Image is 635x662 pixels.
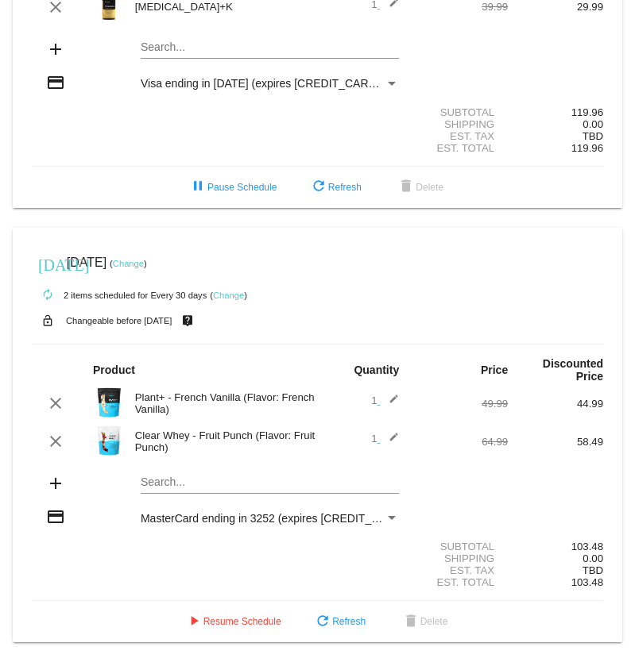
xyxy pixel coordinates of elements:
div: 58.49 [508,436,603,448]
div: 119.96 [508,106,603,118]
div: Est. Total [412,142,508,154]
span: 103.48 [571,576,603,588]
div: Clear Whey - Fruit Punch (Flavor: Fruit Punch) [127,429,318,453]
button: Pause Schedule [176,173,289,202]
small: ( ) [110,259,147,268]
small: Changeable before [DATE] [66,316,172,325]
strong: Quantity [354,364,399,376]
mat-icon: edit [380,432,399,451]
mat-icon: add [46,474,65,493]
mat-icon: credit_card [46,507,65,526]
div: 39.99 [412,1,508,13]
div: 103.48 [508,541,603,552]
strong: Price [481,364,508,376]
div: 44.99 [508,398,603,410]
div: Shipping [412,118,508,130]
a: Change [213,291,244,300]
mat-icon: pause [188,178,207,197]
div: Shipping [412,552,508,564]
mat-icon: live_help [178,310,197,331]
button: Delete [389,607,461,636]
mat-icon: clear [46,432,65,451]
span: Delete [401,616,448,627]
span: Visa ending in [DATE] (expires [CREDIT_CARD_DATA]) [141,77,417,90]
strong: Discounted Price [543,357,603,383]
strong: Product [93,364,135,376]
mat-icon: refresh [309,178,328,197]
button: Resume Schedule [172,607,294,636]
small: ( ) [210,291,247,300]
mat-icon: refresh [313,613,332,632]
div: Est. Tax [412,564,508,576]
span: Delete [397,182,443,193]
mat-icon: edit [380,394,399,413]
div: Est. Tax [412,130,508,142]
div: [MEDICAL_DATA]+K [127,1,318,13]
button: Delete [384,173,456,202]
mat-icon: delete [397,178,416,197]
span: MasterCard ending in 3252 (expires [CREDIT_CARD_DATA]) [141,512,444,525]
input: Search... [141,476,399,489]
span: Resume Schedule [184,616,281,627]
div: Plant+ - French Vanilla (Flavor: French Vanilla) [127,391,318,415]
span: Pause Schedule [188,182,277,193]
div: 49.99 [412,398,508,410]
span: 1 [371,395,399,406]
button: Refresh [300,607,378,636]
div: Subtotal [412,106,508,118]
span: 119.96 [571,142,603,154]
img: Image-1-Carousel-Plant-Vanilla-no-badge-Transp.png [93,387,125,418]
mat-icon: credit_card [46,73,65,92]
button: Refresh [296,173,374,202]
span: 0.00 [583,118,603,130]
input: Search... [141,41,399,54]
span: TBD [583,130,603,142]
div: 64.99 [412,436,508,448]
span: 0.00 [583,552,603,564]
span: 1 [371,433,399,445]
mat-icon: delete [401,613,420,632]
mat-icon: clear [46,394,65,413]
img: Image-1-Carousel-Clear-Whey-Fruit-Punch.png [93,425,125,456]
small: 2 items scheduled for Every 30 days [32,291,207,300]
mat-select: Payment Method [141,77,399,90]
mat-icon: play_arrow [184,613,203,632]
mat-icon: lock_open [38,310,57,331]
div: Subtotal [412,541,508,552]
mat-select: Payment Method [141,512,399,525]
mat-icon: add [46,40,65,59]
span: TBD [583,564,603,576]
span: Refresh [309,182,362,193]
span: Refresh [313,616,366,627]
div: Est. Total [412,576,508,588]
mat-icon: autorenew [38,286,57,305]
a: Change [113,259,144,268]
mat-icon: [DATE] [38,254,57,273]
div: 29.99 [508,1,603,13]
